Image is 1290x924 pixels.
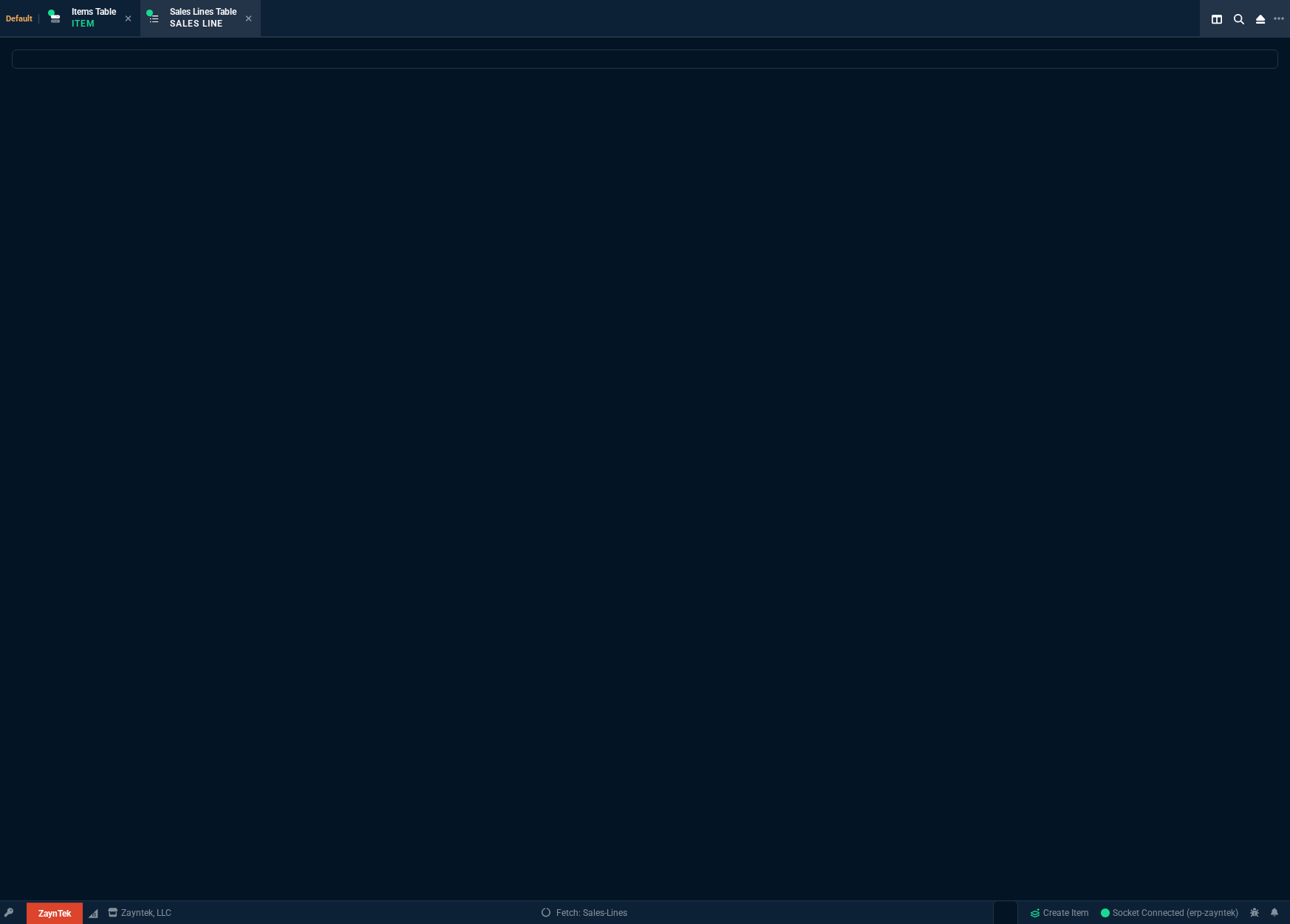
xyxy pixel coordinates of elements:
[1101,908,1238,918] span: Socket Connected (erp-zayntek)
[1228,10,1250,28] nx-icon: Search
[72,7,116,17] span: Items Table
[1250,10,1271,28] nx-icon: Close Workbench
[1024,902,1095,924] a: Create Item
[1274,12,1284,26] nx-icon: Open New Tab
[1206,10,1228,28] nx-icon: Split Panels
[1101,906,1238,920] a: -vCiX2oEwAyc0H_6AADU
[542,906,627,920] a: Fetch: Sales-Lines
[170,7,236,17] span: Sales Lines Table
[170,18,236,30] p: Sales Line
[125,13,132,25] nx-icon: Close Tab
[6,14,39,24] span: Default
[245,13,252,25] nx-icon: Close Tab
[103,906,176,920] a: msbcCompanyName
[72,18,116,30] p: Item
